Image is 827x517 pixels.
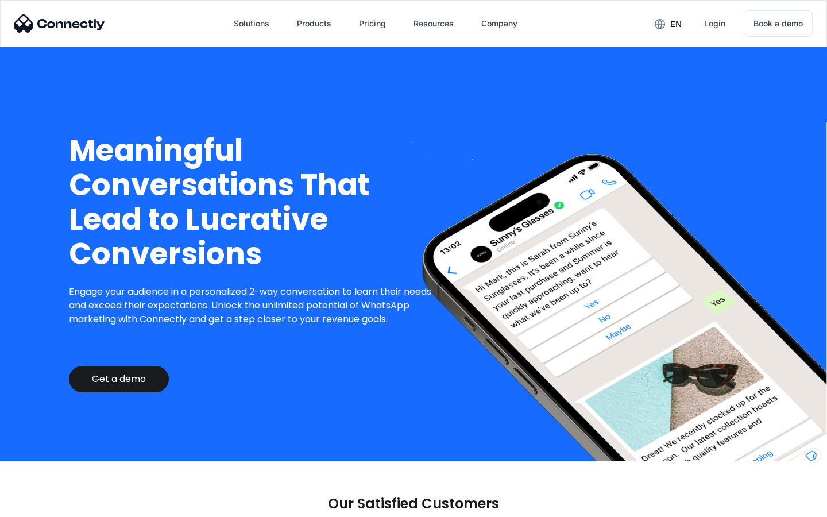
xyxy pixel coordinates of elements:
h1: Meaningful Conversations That Lead to Lucrative Conversions [69,133,440,271]
img: Connectly Logo [14,14,105,33]
p: Engage your audience in a personalized 2-way conversation to learn their needs and exceed their e... [69,285,440,326]
a: Book a demo [744,10,813,37]
div: Company [481,16,517,32]
div: Solutions [234,16,269,32]
p: Our Satisfied Customers [328,496,499,512]
a: Login [695,10,735,37]
div: Login [704,16,725,32]
div: Products [297,16,331,32]
a: Get a demo [69,366,169,392]
div: Pricing [359,16,386,32]
aside: Language selected: English [11,497,69,513]
div: Get a demo [92,373,146,385]
ul: Language list [23,497,69,513]
div: Resources [413,16,454,32]
a: Pricing [350,10,395,37]
div: en [670,16,682,32]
